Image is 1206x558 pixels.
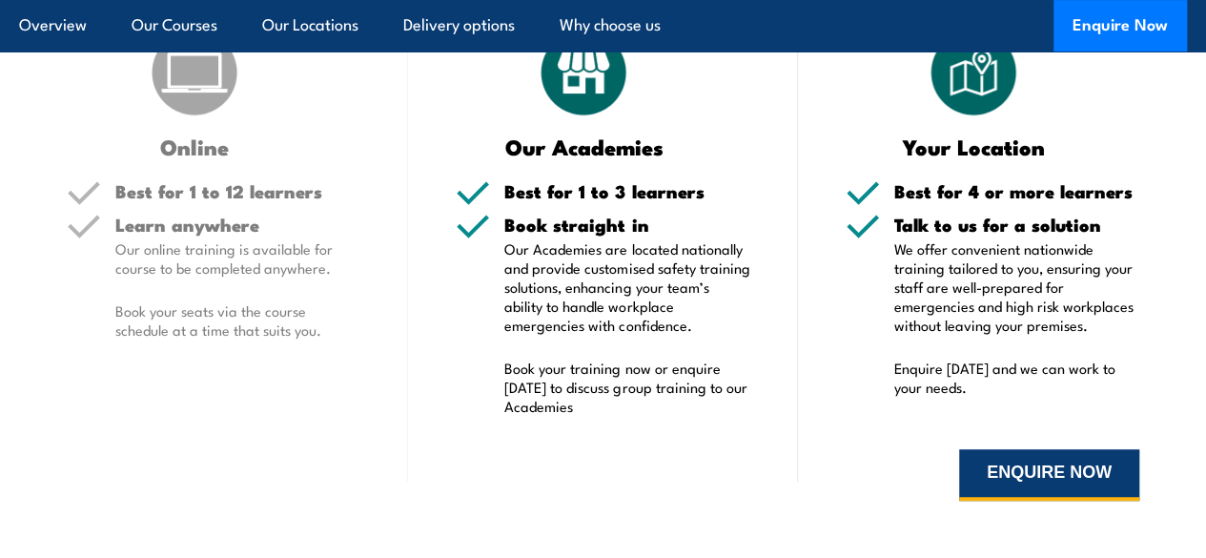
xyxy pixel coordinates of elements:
h3: Your Location [846,135,1101,157]
p: Enquire [DATE] and we can work to your needs. [894,359,1139,397]
h5: Talk to us for a solution [894,216,1139,234]
p: We offer convenient nationwide training tailored to you, ensuring your staff are well-prepared fo... [894,239,1139,335]
p: Our Academies are located nationally and provide customised safety training solutions, enhancing ... [504,239,749,335]
h5: Learn anywhere [115,216,360,234]
h5: Best for 1 to 12 learners [115,182,360,200]
h5: Best for 1 to 3 learners [504,182,749,200]
p: Book your seats via the course schedule at a time that suits you. [115,301,360,340]
p: Book your training now or enquire [DATE] to discuss group training to our Academies [504,359,749,416]
h5: Book straight in [504,216,749,234]
h3: Online [67,135,322,157]
button: ENQUIRE NOW [959,449,1139,501]
p: Our online training is available for course to be completed anywhere. [115,239,360,278]
h5: Best for 4 or more learners [894,182,1139,200]
h3: Our Academies [456,135,711,157]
